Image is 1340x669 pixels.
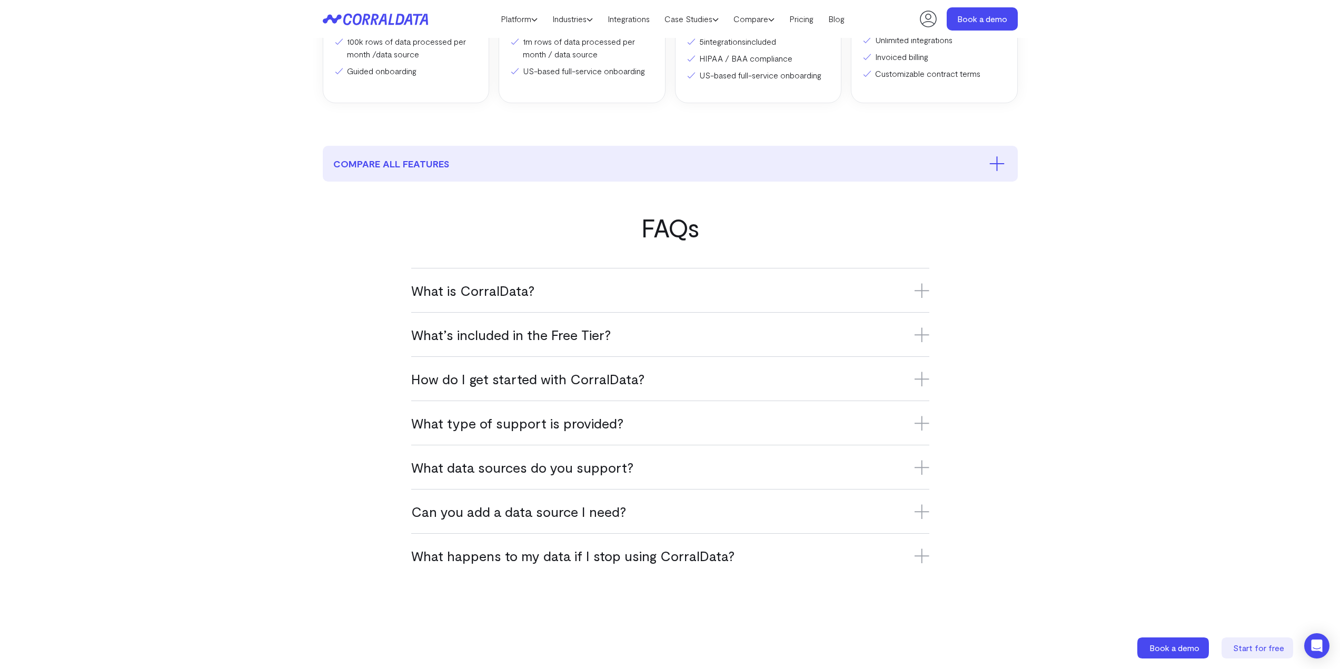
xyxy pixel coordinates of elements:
button: compare all features [323,146,1018,182]
a: Compare [726,11,782,27]
a: Industries [545,11,600,27]
li: Unlimited integrations [862,34,1007,46]
a: Start for free [1222,637,1295,658]
li: US-based full-service onboarding [686,69,831,82]
li: HIPAA / BAA compliance [686,52,831,65]
li: US-based full-service onboarding [510,65,654,77]
h3: What data sources do you support? [411,458,929,476]
h2: FAQs [323,213,1018,242]
h3: How do I get started with CorralData? [411,370,929,387]
a: Book a demo [1137,637,1211,658]
a: Integrations [600,11,657,27]
a: integrations [704,36,746,46]
h3: What type of support is provided? [411,414,929,432]
a: Platform [493,11,545,27]
span: Start for free [1233,643,1284,653]
h3: What is CorralData? [411,282,929,299]
a: data source [376,49,419,59]
span: Book a demo [1149,643,1199,653]
li: 100k rows of data processed per month / [334,35,479,61]
a: Book a demo [947,7,1018,31]
a: Blog [821,11,852,27]
h3: Can you add a data source I need? [411,503,929,520]
li: 5 included [686,35,831,48]
li: Guided onboarding [334,65,479,77]
a: Case Studies [657,11,726,27]
li: Invoiced billing [862,51,1007,63]
li: Customizable contract terms [862,67,1007,80]
h3: What happens to my data if I stop using CorralData? [411,547,929,564]
h3: What’s included in the Free Tier? [411,326,929,343]
li: 1m rows of data processed per month / data source [510,35,654,61]
a: Pricing [782,11,821,27]
div: Open Intercom Messenger [1304,633,1329,658]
